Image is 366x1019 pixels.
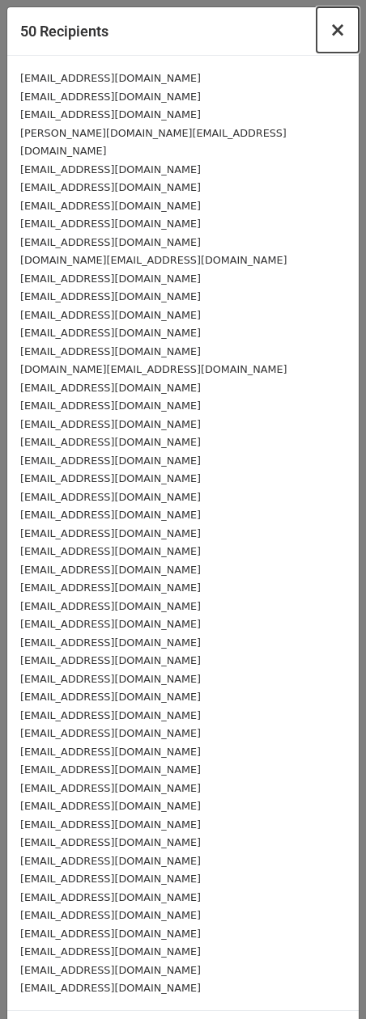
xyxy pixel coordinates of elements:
[20,363,287,375] small: [DOMAIN_NAME][EMAIL_ADDRESS][DOMAIN_NAME]
[20,382,201,394] small: [EMAIL_ADDRESS][DOMAIN_NAME]
[20,600,201,612] small: [EMAIL_ADDRESS][DOMAIN_NAME]
[20,873,201,885] small: [EMAIL_ADDRESS][DOMAIN_NAME]
[20,982,201,994] small: [EMAIL_ADDRESS][DOMAIN_NAME]
[20,763,201,776] small: [EMAIL_ADDRESS][DOMAIN_NAME]
[20,509,201,521] small: [EMAIL_ADDRESS][DOMAIN_NAME]
[20,181,201,193] small: [EMAIL_ADDRESS][DOMAIN_NAME]
[20,91,201,103] small: [EMAIL_ADDRESS][DOMAIN_NAME]
[20,855,201,867] small: [EMAIL_ADDRESS][DOMAIN_NAME]
[20,436,201,448] small: [EMAIL_ADDRESS][DOMAIN_NAME]
[20,581,201,594] small: [EMAIL_ADDRESS][DOMAIN_NAME]
[20,800,201,812] small: [EMAIL_ADDRESS][DOMAIN_NAME]
[20,673,201,685] small: [EMAIL_ADDRESS][DOMAIN_NAME]
[20,290,201,302] small: [EMAIL_ADDRESS][DOMAIN_NAME]
[20,218,201,230] small: [EMAIL_ADDRESS][DOMAIN_NAME]
[20,418,201,430] small: [EMAIL_ADDRESS][DOMAIN_NAME]
[20,108,201,121] small: [EMAIL_ADDRESS][DOMAIN_NAME]
[20,709,201,721] small: [EMAIL_ADDRESS][DOMAIN_NAME]
[20,327,201,339] small: [EMAIL_ADDRESS][DOMAIN_NAME]
[20,254,287,266] small: [DOMAIN_NAME][EMAIL_ADDRESS][DOMAIN_NAME]
[20,746,201,758] small: [EMAIL_ADDRESS][DOMAIN_NAME]
[20,727,201,739] small: [EMAIL_ADDRESS][DOMAIN_NAME]
[20,928,201,940] small: [EMAIL_ADDRESS][DOMAIN_NAME]
[20,163,201,175] small: [EMAIL_ADDRESS][DOMAIN_NAME]
[330,19,346,41] span: ×
[20,400,201,412] small: [EMAIL_ADDRESS][DOMAIN_NAME]
[20,127,287,158] small: [PERSON_NAME][DOMAIN_NAME][EMAIL_ADDRESS][DOMAIN_NAME]
[20,309,201,321] small: [EMAIL_ADDRESS][DOMAIN_NAME]
[20,818,201,831] small: [EMAIL_ADDRESS][DOMAIN_NAME]
[20,654,201,666] small: [EMAIL_ADDRESS][DOMAIN_NAME]
[285,941,366,1019] iframe: Chat Widget
[20,782,201,794] small: [EMAIL_ADDRESS][DOMAIN_NAME]
[20,20,109,42] h5: 50 Recipients
[20,964,201,976] small: [EMAIL_ADDRESS][DOMAIN_NAME]
[20,236,201,248] small: [EMAIL_ADDRESS][DOMAIN_NAME]
[20,200,201,212] small: [EMAIL_ADDRESS][DOMAIN_NAME]
[20,455,201,467] small: [EMAIL_ADDRESS][DOMAIN_NAME]
[20,945,201,958] small: [EMAIL_ADDRESS][DOMAIN_NAME]
[20,564,201,576] small: [EMAIL_ADDRESS][DOMAIN_NAME]
[20,636,201,649] small: [EMAIL_ADDRESS][DOMAIN_NAME]
[20,345,201,357] small: [EMAIL_ADDRESS][DOMAIN_NAME]
[20,491,201,503] small: [EMAIL_ADDRESS][DOMAIN_NAME]
[20,472,201,484] small: [EMAIL_ADDRESS][DOMAIN_NAME]
[20,545,201,557] small: [EMAIL_ADDRESS][DOMAIN_NAME]
[20,273,201,285] small: [EMAIL_ADDRESS][DOMAIN_NAME]
[20,527,201,539] small: [EMAIL_ADDRESS][DOMAIN_NAME]
[20,891,201,903] small: [EMAIL_ADDRESS][DOMAIN_NAME]
[317,7,359,53] button: Close
[20,836,201,848] small: [EMAIL_ADDRESS][DOMAIN_NAME]
[20,909,201,921] small: [EMAIL_ADDRESS][DOMAIN_NAME]
[20,72,201,84] small: [EMAIL_ADDRESS][DOMAIN_NAME]
[20,618,201,630] small: [EMAIL_ADDRESS][DOMAIN_NAME]
[20,691,201,703] small: [EMAIL_ADDRESS][DOMAIN_NAME]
